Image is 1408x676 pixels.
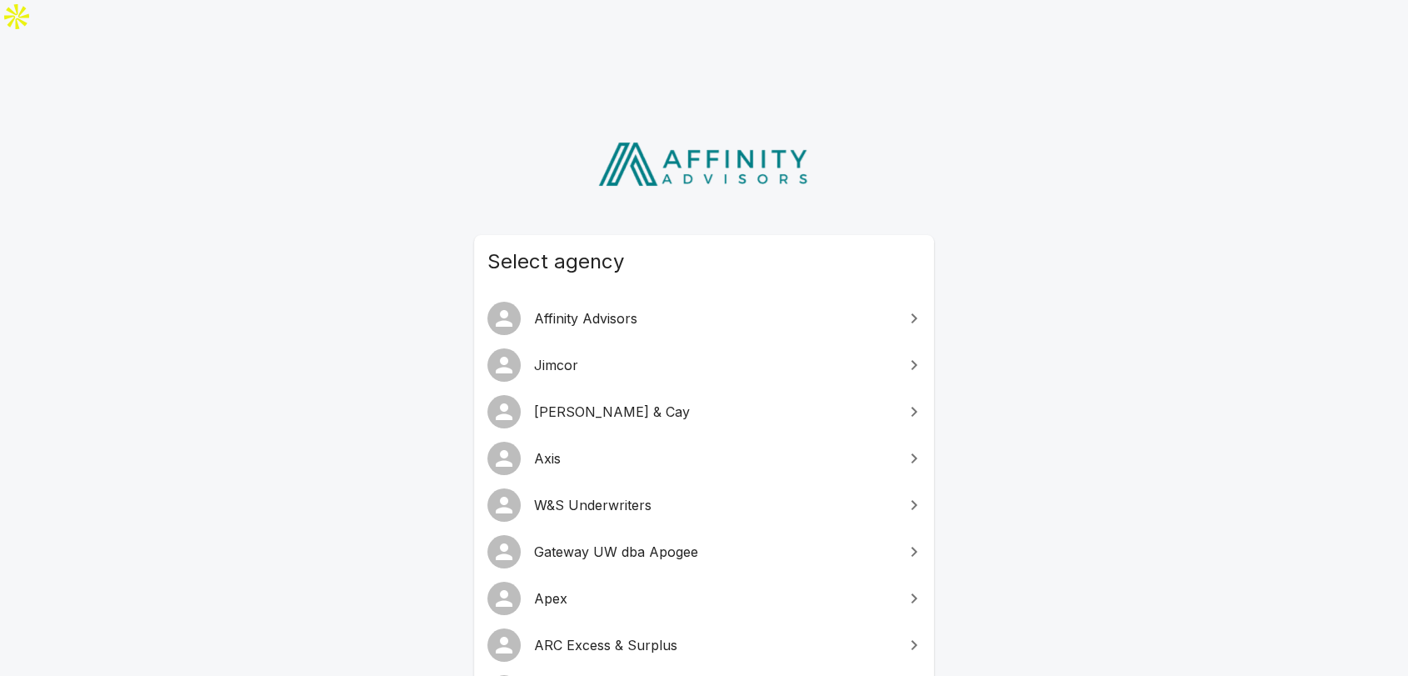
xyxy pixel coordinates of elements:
[474,295,934,342] a: Affinity Advisors
[474,388,934,435] a: [PERSON_NAME] & Cay
[474,342,934,388] a: Jimcor
[534,542,894,562] span: Gateway UW dba Apogee
[534,402,894,422] span: [PERSON_NAME] & Cay
[474,622,934,668] a: ARC Excess & Surplus
[474,482,934,528] a: W&S Underwriters
[534,495,894,515] span: W&S Underwriters
[474,528,934,575] a: Gateway UW dba Apogee
[474,435,934,482] a: Axis
[585,137,824,192] img: Affinity Advisors Logo
[474,575,934,622] a: Apex
[534,635,894,655] span: ARC Excess & Surplus
[534,588,894,608] span: Apex
[534,355,894,375] span: Jimcor
[534,448,894,468] span: Axis
[487,248,921,275] span: Select agency
[534,308,894,328] span: Affinity Advisors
